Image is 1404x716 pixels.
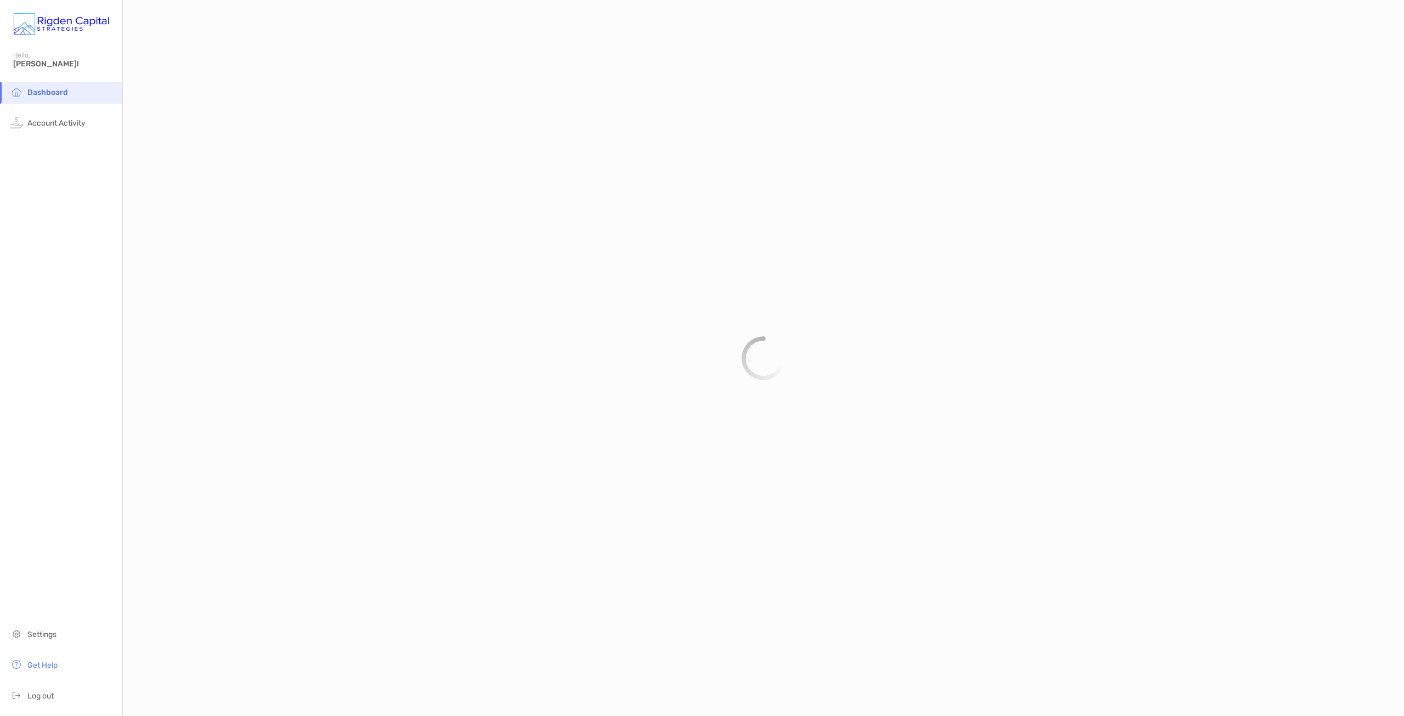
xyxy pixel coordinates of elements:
[27,88,68,97] span: Dashboard
[27,630,56,639] span: Settings
[10,627,23,640] img: settings icon
[13,59,116,69] span: [PERSON_NAME]!
[27,119,86,128] span: Account Activity
[10,689,23,702] img: logout icon
[27,691,54,701] span: Log out
[10,658,23,671] img: get-help icon
[27,661,58,670] span: Get Help
[10,116,23,129] img: activity icon
[13,4,109,44] img: Zoe Logo
[10,85,23,98] img: household icon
